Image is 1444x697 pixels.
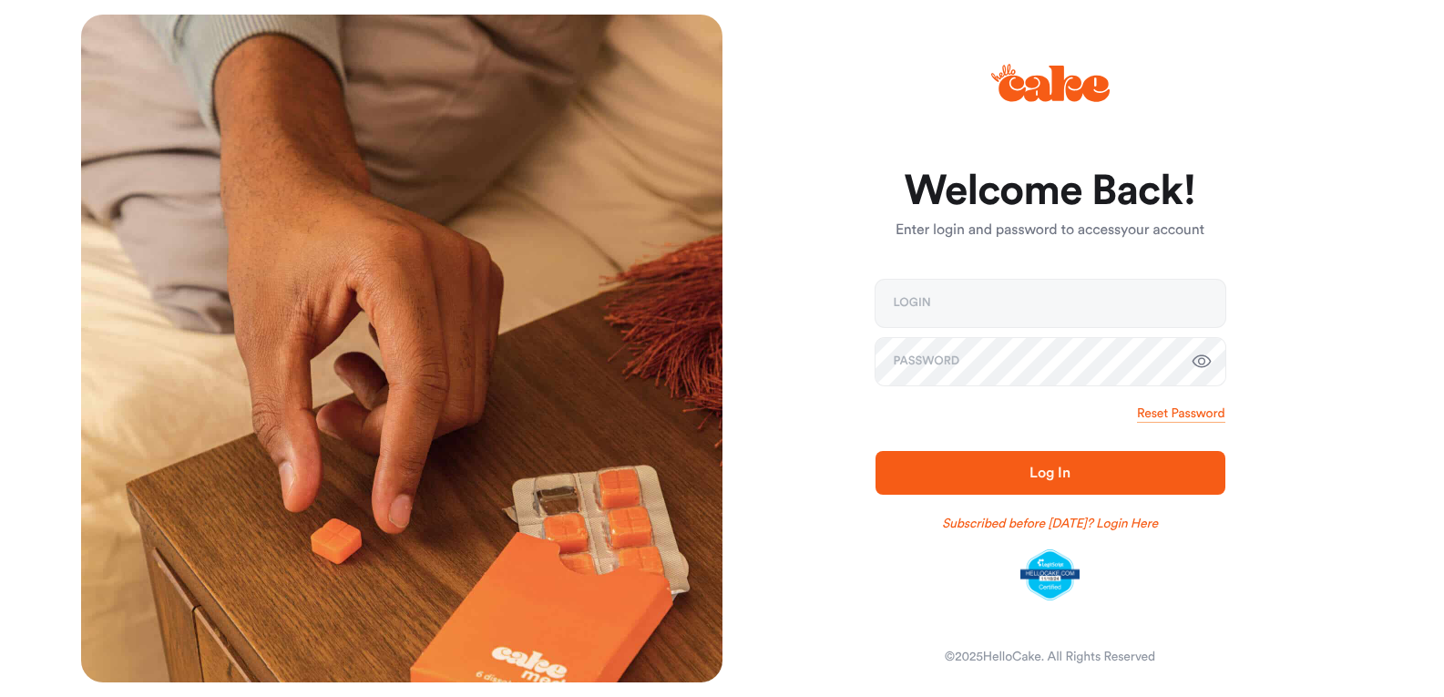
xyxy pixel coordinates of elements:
[945,648,1155,666] div: © 2025 HelloCake. All Rights Reserved
[876,220,1225,241] p: Enter login and password to access your account
[1137,405,1224,423] a: Reset Password
[1020,549,1080,600] img: legit-script-certified.png
[876,451,1225,495] button: Log In
[1029,466,1070,480] span: Log In
[942,515,1158,533] a: Subscribed before [DATE]? Login Here
[876,169,1225,213] h1: Welcome Back!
